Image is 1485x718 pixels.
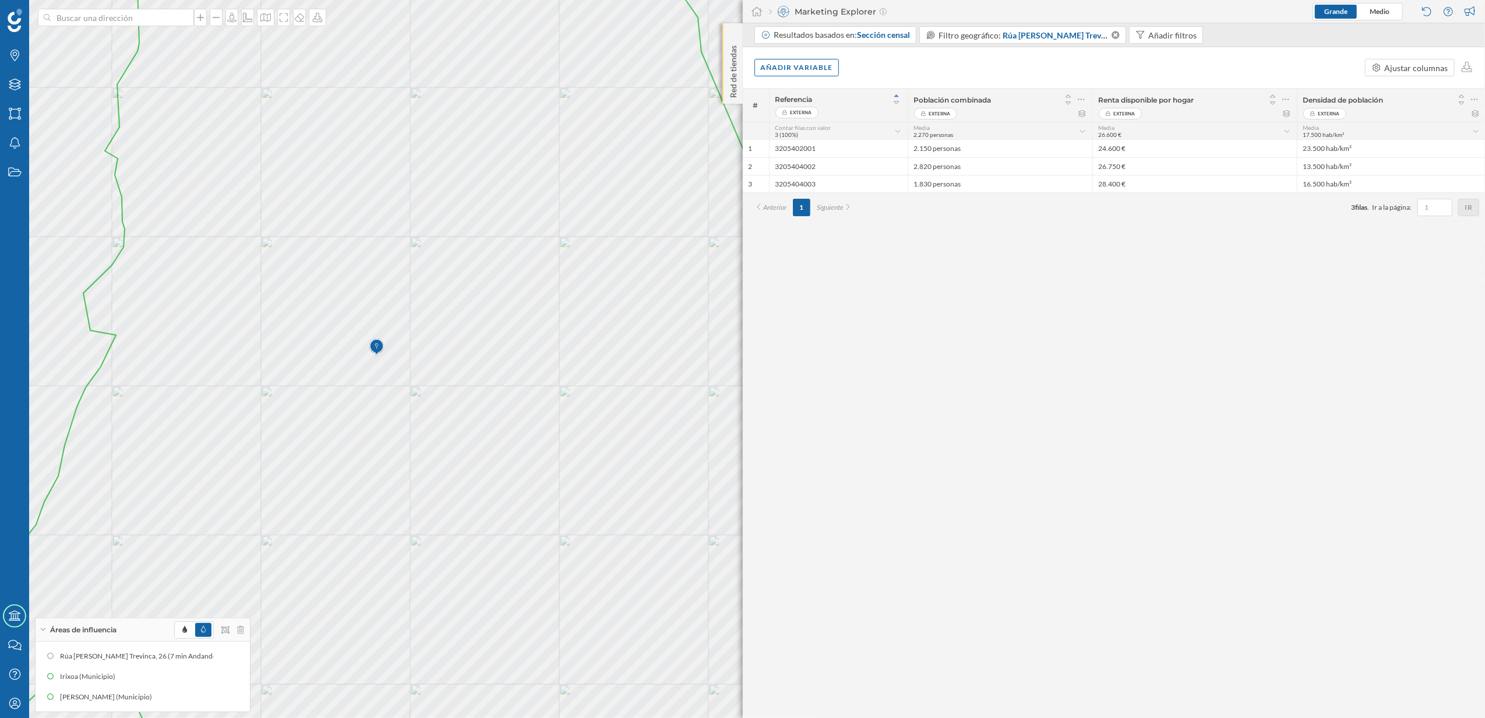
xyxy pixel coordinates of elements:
[1355,203,1367,212] span: filas
[1421,202,1449,213] input: 1
[369,336,384,359] img: Marker
[914,96,992,104] span: Población combinada
[60,691,158,703] div: [PERSON_NAME] (Municipio)
[775,131,799,138] span: 3 (100%)
[774,29,910,41] div: Resultados basados en:
[749,144,753,153] span: 1
[1099,124,1115,131] span: Media
[1303,96,1384,104] span: Densidad de población
[1303,131,1345,138] span: 17.500 hab/km²
[791,107,812,118] span: Externa
[778,6,789,17] img: explorer.svg
[1372,202,1412,213] span: Ir a la página:
[1370,7,1389,16] span: Medio
[1099,96,1194,104] span: Renta disponible por hogar
[8,9,22,32] img: Geoblink Logo
[1367,203,1369,212] span: .
[1092,140,1297,157] div: 24.600 €
[908,157,1092,175] div: 2.820 personas
[914,124,930,131] span: Media
[775,124,831,131] span: Contar filas con valor
[1092,157,1297,175] div: 26.750 €
[929,108,951,119] span: Externa
[1318,108,1340,119] span: Externa
[749,162,753,171] span: 2
[60,650,225,662] div: Rúa [PERSON_NAME] Trevinca, 26 (7 min Andando)
[749,179,753,189] span: 3
[23,8,65,19] span: Soporte
[914,131,954,138] span: 2.270 personas
[775,95,813,104] span: Referencia
[50,625,117,635] span: Áreas de influencia
[1324,7,1348,16] span: Grande
[769,175,908,192] div: 3205404003
[857,30,910,40] span: Sección censal
[1351,203,1355,212] span: 3
[769,6,887,17] div: Marketing Explorer
[60,671,121,682] div: Irixoa (Municipio)
[908,175,1092,192] div: 1.830 personas
[1099,131,1122,138] span: 26.600 €
[749,100,763,111] span: #
[908,140,1092,157] div: 2.150 personas
[1114,108,1135,119] span: Externa
[769,157,908,175] div: 3205404002
[1003,29,1110,41] span: Rúa [PERSON_NAME] Trevinca, 26 (7 min Andando)
[769,140,908,157] div: 3205402001
[939,30,1001,40] span: Filtro geográfico:
[1092,175,1297,192] div: 28.400 €
[727,41,739,98] p: Red de tiendas
[1303,124,1320,131] span: Media
[1385,62,1448,74] div: Ajustar columnas
[1148,29,1197,41] div: Añadir filtros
